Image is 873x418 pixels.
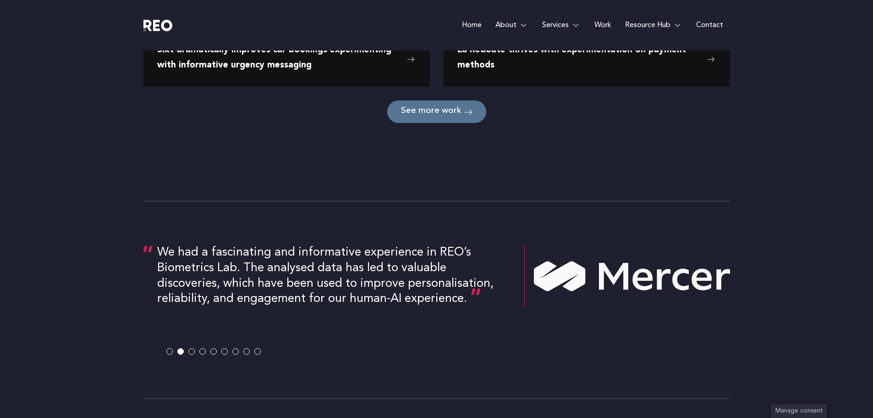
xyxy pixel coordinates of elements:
a: La Redoute thrives with experimentation on payment methods [457,43,716,73]
div: We had a fascinating and informative experience in REO’s Biometrics Lab. The analysed data has le... [157,245,511,307]
a: See more work [387,100,486,123]
a: Sixt dramatically improves car bookings experimenting with informative urgency messaging [157,43,416,73]
span: Manage consent [775,408,823,414]
span: La Redoute thrives with experimentation on payment methods [457,43,703,73]
span: Sixt dramatically improves car bookings experimenting with informative urgency messaging [157,43,402,73]
span: See more work [401,107,461,116]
